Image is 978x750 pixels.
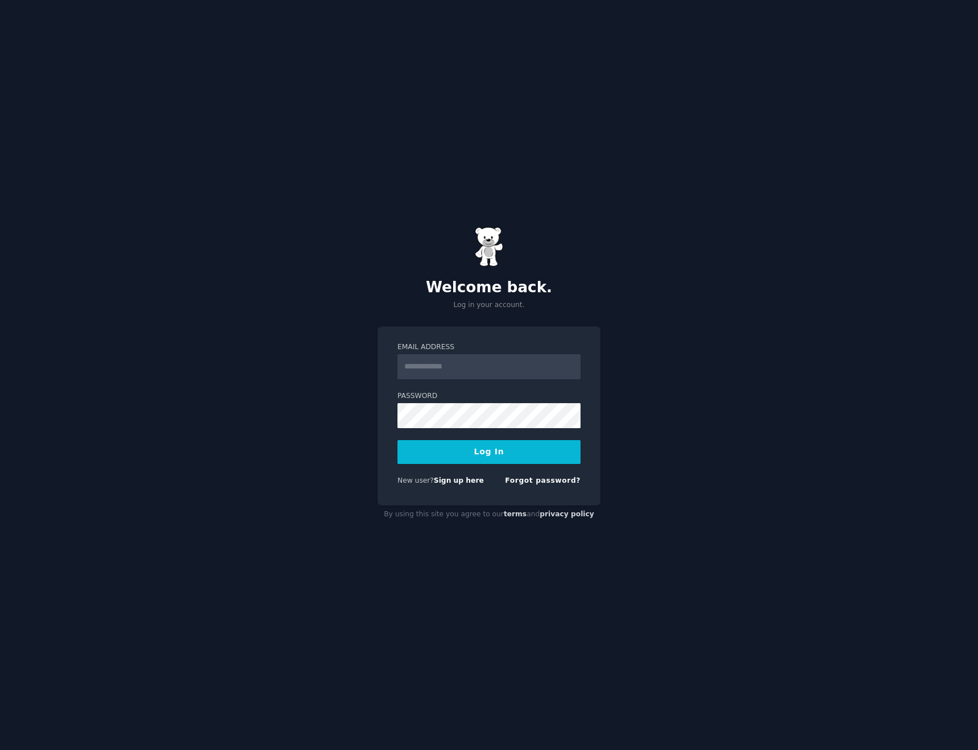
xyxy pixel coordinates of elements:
button: Log In [397,440,581,464]
a: terms [504,510,527,518]
img: Gummy Bear [475,227,503,267]
a: Sign up here [434,476,484,484]
h2: Welcome back. [378,279,600,297]
p: Log in your account. [378,300,600,310]
span: New user? [397,476,434,484]
a: privacy policy [540,510,594,518]
label: Email Address [397,342,581,353]
a: Forgot password? [505,476,581,484]
label: Password [397,391,581,401]
div: By using this site you agree to our and [378,505,600,524]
